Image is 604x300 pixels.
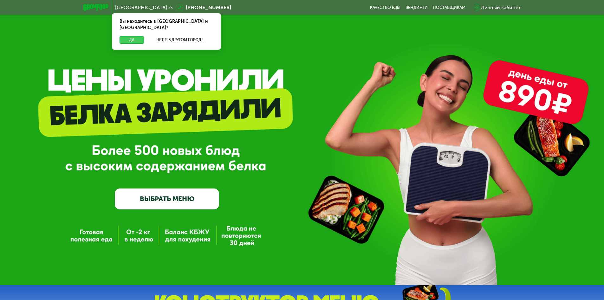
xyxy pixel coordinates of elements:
button: Нет, я в другом городе [146,36,213,44]
a: Вендинги [406,5,428,10]
button: Да [120,36,144,44]
a: [PHONE_NUMBER] [176,4,231,11]
div: Вы находитесь в [GEOGRAPHIC_DATA] и [GEOGRAPHIC_DATA]? [112,13,221,36]
a: ВЫБРАТЬ МЕНЮ [115,188,219,209]
span: [GEOGRAPHIC_DATA] [115,5,167,10]
div: Личный кабинет [481,4,521,11]
div: поставщикам [433,5,465,10]
a: Качество еды [370,5,400,10]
